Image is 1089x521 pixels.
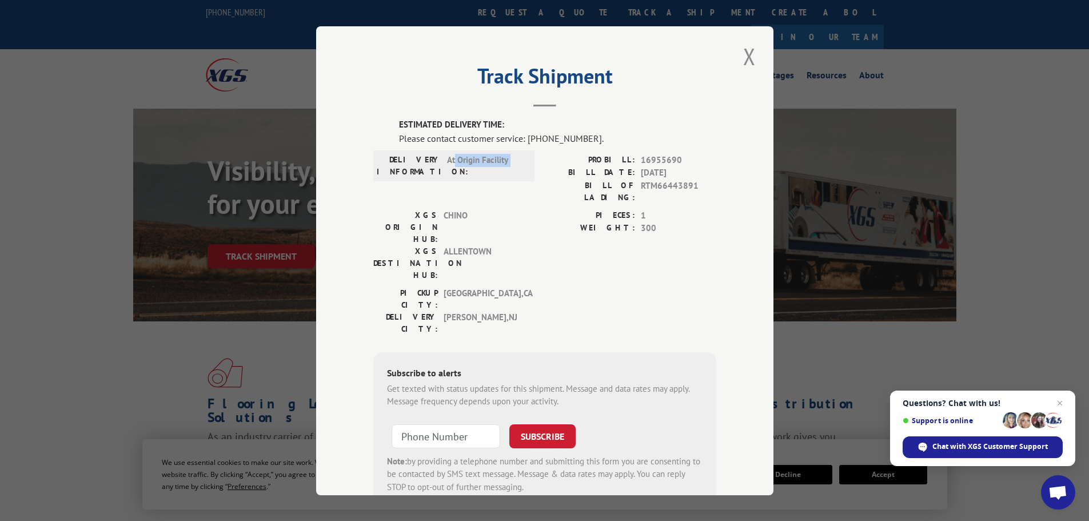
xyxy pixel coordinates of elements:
span: Support is online [903,416,999,425]
div: by providing a telephone number and submitting this form you are consenting to be contacted by SM... [387,455,703,494]
div: Please contact customer service: [PHONE_NUMBER]. [399,131,716,145]
button: SUBSCRIBE [509,424,576,448]
span: [PERSON_NAME] , NJ [444,311,521,335]
span: [DATE] [641,166,716,180]
label: WEIGHT: [545,222,635,235]
span: 16955690 [641,153,716,166]
label: XGS ORIGIN HUB: [373,209,438,245]
span: Questions? Chat with us! [903,399,1063,408]
strong: Note: [387,455,407,466]
span: 1 [641,209,716,222]
span: RTM66443891 [641,179,716,203]
div: Get texted with status updates for this shipment. Message and data rates may apply. Message frequ... [387,382,703,408]
input: Phone Number [392,424,500,448]
label: ESTIMATED DELIVERY TIME: [399,118,716,132]
label: BILL OF LADING: [545,179,635,203]
label: PROBILL: [545,153,635,166]
span: Chat with XGS Customer Support [932,442,1048,452]
button: Close modal [740,41,759,72]
div: Subscribe to alerts [387,365,703,382]
label: DELIVERY CITY: [373,311,438,335]
span: [GEOGRAPHIC_DATA] , CA [444,287,521,311]
label: DELIVERY INFORMATION: [377,153,441,177]
label: XGS DESTINATION HUB: [373,245,438,281]
span: At Origin Facility [447,153,524,177]
span: ALLENTOWN [444,245,521,281]
span: CHINO [444,209,521,245]
h2: Track Shipment [373,68,716,90]
a: Open chat [1041,475,1075,510]
span: Chat with XGS Customer Support [903,436,1063,458]
label: PIECES: [545,209,635,222]
label: PICKUP CITY: [373,287,438,311]
span: 300 [641,222,716,235]
label: BILL DATE: [545,166,635,180]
